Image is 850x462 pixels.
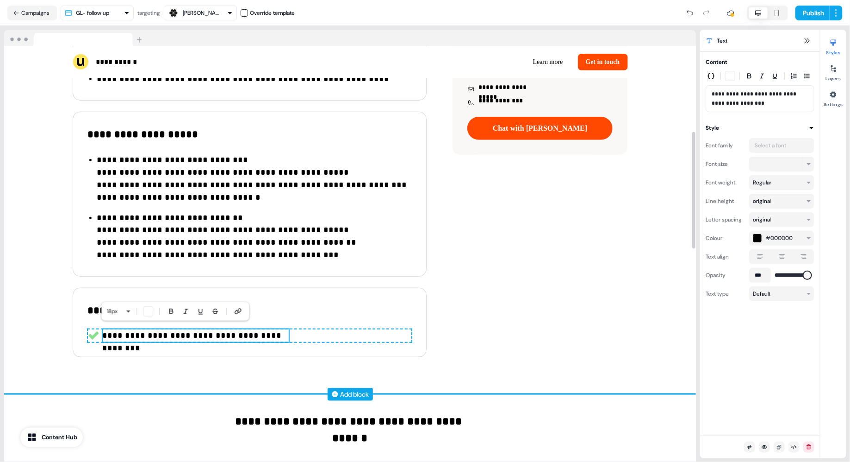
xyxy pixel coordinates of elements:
div: targeting [137,8,160,18]
button: Styles [820,35,846,56]
button: Campaigns [7,6,57,20]
div: Style [706,123,719,133]
div: Select a font [753,141,788,150]
span: Text [717,36,727,45]
div: Default [753,289,770,298]
div: Override template [250,8,295,18]
div: GL- follow up [76,8,109,18]
div: Learn moreGet in touch [354,54,628,70]
button: Get in touch [578,54,628,70]
div: Font family [706,138,745,153]
span: 18 px [107,307,118,316]
div: Font weight [706,175,745,190]
img: Browser topbar [4,30,146,47]
div: original [753,215,771,224]
button: Content Hub [20,428,83,447]
div: Line height [706,194,745,209]
img: Icon [88,330,99,341]
button: [PERSON_NAME] [164,6,237,20]
div: Content Hub [42,433,77,442]
img: Icon [467,86,475,94]
div: Text align [706,249,745,264]
div: Opacity [706,268,745,283]
div: Font size [706,157,745,171]
div: Letter spacing [706,212,745,227]
img: Icon [467,100,475,107]
div: Text type [706,286,745,301]
div: original [753,196,771,206]
button: Layers [820,61,846,82]
button: Chat with [PERSON_NAME] [467,117,613,140]
button: Learn more [526,54,571,70]
button: Publish [795,6,830,20]
button: Select a font [749,138,814,153]
button: Settings [820,87,846,108]
button: Style [706,123,814,133]
div: Content [706,57,727,67]
button: #000000 [749,231,814,246]
span: #000000 [766,234,793,243]
div: Add block [341,390,369,399]
div: Regular [753,178,771,187]
button: 18px [103,306,125,317]
div: [PERSON_NAME] [183,8,220,18]
div: Colour [706,231,745,246]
